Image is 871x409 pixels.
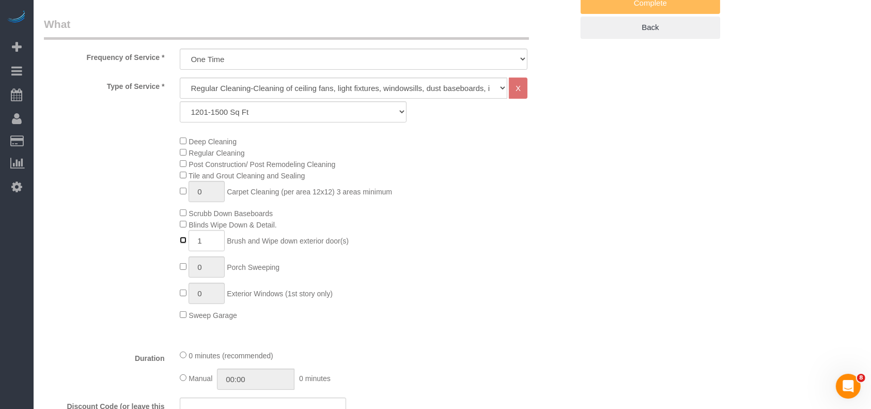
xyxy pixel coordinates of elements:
[36,78,172,92] label: Type of Service *
[299,374,331,383] span: 0 minutes
[189,209,273,218] span: Scrubb Down Baseboards
[189,221,276,229] span: Blinds Wipe Down & Detail.
[189,138,237,146] span: Deep Cleaning
[189,172,305,180] span: Tile and Grout Cleaning and Sealing
[857,374,865,382] span: 8
[6,10,27,25] img: Automaid Logo
[227,290,333,298] span: Exterior Windows (1st story only)
[227,263,279,271] span: Porch Sweeping
[189,160,335,169] span: Post Construction/ Post Remodeling Cleaning
[189,374,212,383] span: Manual
[36,49,172,63] label: Frequency of Service *
[227,237,349,245] span: Brush and Wipe down exterior door(s)
[581,17,720,38] a: Back
[189,311,237,320] span: Sweep Garage
[189,149,244,157] span: Regular Cleaning
[44,17,529,40] legend: What
[227,188,392,196] span: Carpet Cleaning (per area 12x12) 3 areas minimum
[836,374,861,399] iframe: Intercom live chat
[36,350,172,363] label: Duration
[189,352,273,360] span: 0 minutes (recommended)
